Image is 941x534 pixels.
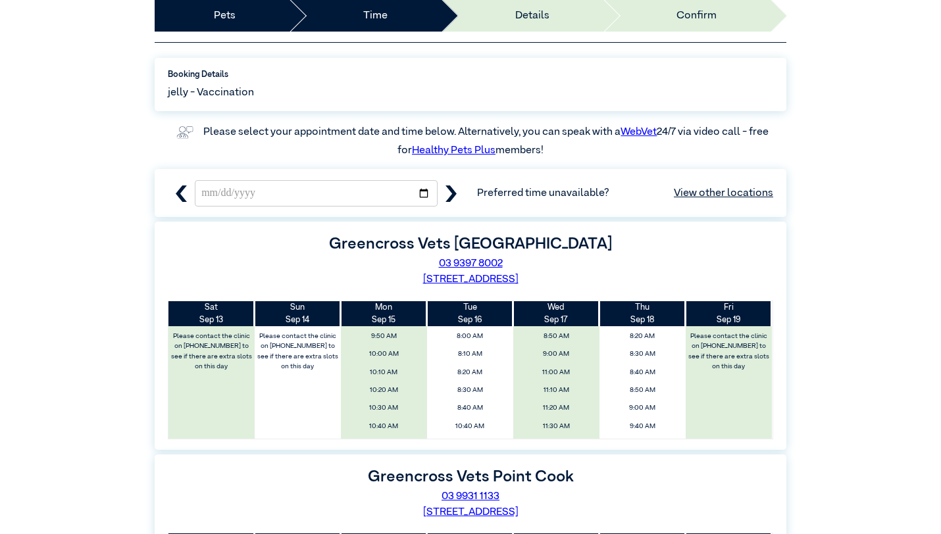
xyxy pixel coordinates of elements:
[517,437,596,452] span: 11:40 AM
[603,419,682,434] span: 9:40 AM
[603,437,682,452] span: 9:50 AM
[513,301,599,326] th: Sep 17
[170,329,254,374] label: Please contact the clinic on [PHONE_NUMBER] to see if there are extra slots on this day
[674,185,773,201] a: View other locations
[430,419,509,434] span: 10:40 AM
[168,68,773,81] label: Booking Details
[214,8,236,24] a: Pets
[203,127,771,156] label: Please select your appointment date and time below. Alternatively, you can speak with a 24/7 via ...
[621,127,657,137] a: WebVet
[344,400,423,416] span: 10:30 AM
[344,383,423,398] span: 10:20 AM
[344,329,423,344] span: 9:50 AM
[363,8,388,24] a: Time
[599,301,686,326] th: Sep 18
[423,507,519,518] a: [STREET_ADDRESS]
[517,419,596,434] span: 11:30 AM
[368,469,574,485] label: Greencross Vets Point Cook
[603,329,682,344] span: 8:20 AM
[423,274,519,285] a: [STREET_ADDRESS]
[603,347,682,362] span: 8:30 AM
[344,437,423,452] span: 1:30 PM
[427,301,513,326] th: Sep 16
[517,400,596,416] span: 11:20 AM
[686,329,771,374] label: Please contact the clinic on [PHONE_NUMBER] to see if there are extra slots on this day
[168,85,254,101] span: jelly - Vaccination
[344,419,423,434] span: 10:40 AM
[256,329,340,374] label: Please contact the clinic on [PHONE_NUMBER] to see if there are extra slots on this day
[603,383,682,398] span: 8:50 AM
[517,383,596,398] span: 11:10 AM
[168,301,255,326] th: Sep 13
[439,258,503,269] a: 03 9397 8002
[603,400,682,416] span: 9:00 AM
[344,347,423,362] span: 10:00 AM
[430,437,509,452] span: 11:30 AM
[517,347,596,362] span: 9:00 AM
[341,301,427,326] th: Sep 15
[517,329,596,344] span: 8:50 AM
[329,236,612,252] label: Greencross Vets [GEOGRAPHIC_DATA]
[430,383,509,398] span: 8:30 AM
[172,122,197,143] img: vet
[430,329,509,344] span: 8:00 AM
[430,400,509,416] span: 8:40 AM
[412,145,496,156] a: Healthy Pets Plus
[344,365,423,380] span: 10:10 AM
[603,365,682,380] span: 8:40 AM
[430,347,509,362] span: 8:10 AM
[430,365,509,380] span: 8:20 AM
[255,301,341,326] th: Sep 14
[442,491,499,502] a: 03 9931 1133
[686,301,772,326] th: Sep 19
[477,185,773,201] span: Preferred time unavailable?
[517,365,596,380] span: 11:00 AM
